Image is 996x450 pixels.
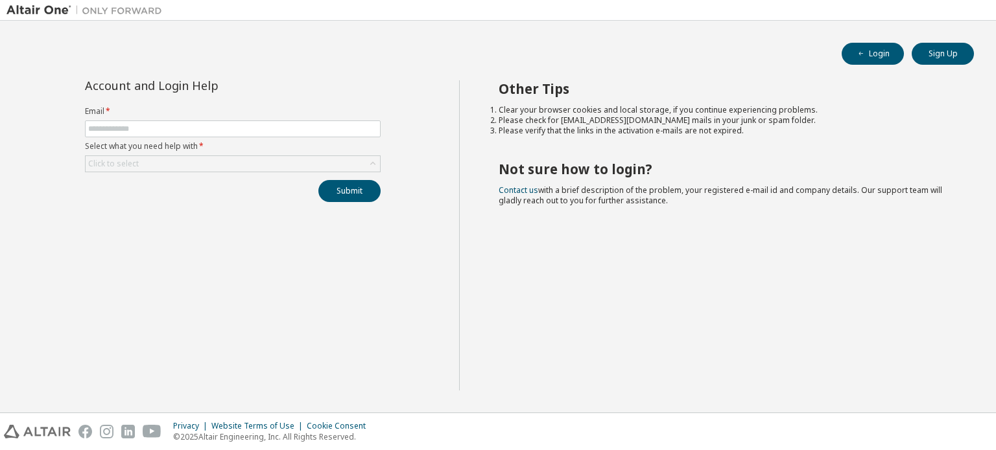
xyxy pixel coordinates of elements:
[100,425,113,438] img: instagram.svg
[85,106,381,117] label: Email
[912,43,974,65] button: Sign Up
[211,421,307,431] div: Website Terms of Use
[173,421,211,431] div: Privacy
[318,180,381,202] button: Submit
[499,161,951,177] h2: Not sure how to login?
[86,156,380,172] div: Click to select
[143,425,161,438] img: youtube.svg
[499,105,951,115] li: Clear your browser cookies and local storage, if you continue experiencing problems.
[499,115,951,126] li: Please check for [EMAIL_ADDRESS][DOMAIN_NAME] mails in your junk or spam folder.
[499,80,951,97] h2: Other Tips
[499,185,538,196] a: Contact us
[85,80,322,91] div: Account and Login Help
[499,185,942,206] span: with a brief description of the problem, your registered e-mail id and company details. Our suppo...
[85,141,381,152] label: Select what you need help with
[499,126,951,136] li: Please verify that the links in the activation e-mails are not expired.
[842,43,904,65] button: Login
[4,425,71,438] img: altair_logo.svg
[173,431,373,442] p: © 2025 Altair Engineering, Inc. All Rights Reserved.
[78,425,92,438] img: facebook.svg
[6,4,169,17] img: Altair One
[88,159,139,169] div: Click to select
[307,421,373,431] div: Cookie Consent
[121,425,135,438] img: linkedin.svg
